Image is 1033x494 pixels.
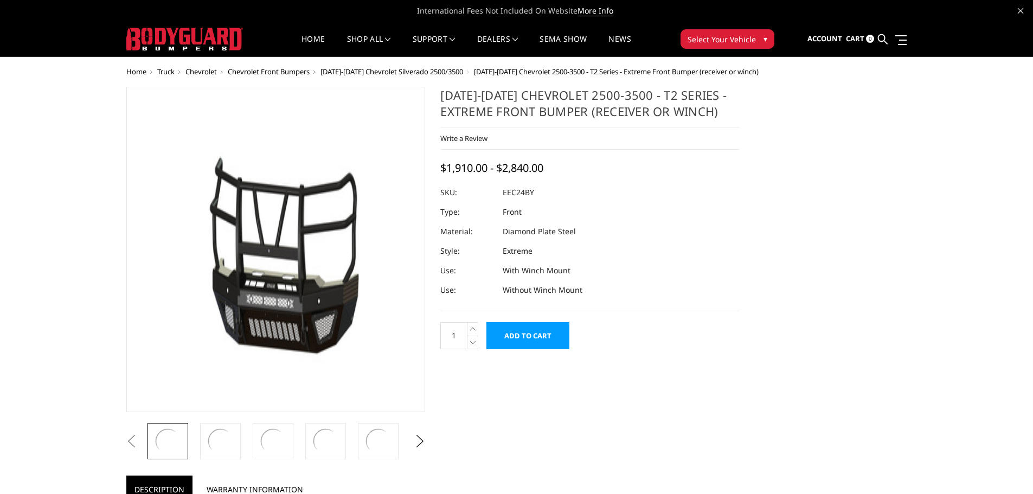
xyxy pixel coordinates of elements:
a: Support [413,35,455,56]
a: More Info [578,5,613,16]
h1: [DATE]-[DATE] Chevrolet 2500-3500 - T2 Series - Extreme Front Bumper (receiver or winch) [440,87,740,127]
img: BODYGUARD BUMPERS [126,28,243,50]
dt: Use: [440,280,495,300]
dd: Diamond Plate Steel [503,222,576,241]
dt: Type: [440,202,495,222]
span: Cart [846,34,864,43]
dd: Without Winch Mount [503,280,582,300]
a: Write a Review [440,133,487,143]
dd: Front [503,202,522,222]
img: 2024-2025 Chevrolet 2500-3500 - T2 Series - Extreme Front Bumper (receiver or winch) [311,426,341,456]
a: Home [301,35,325,56]
a: Cart 0 [846,24,874,54]
button: Select Your Vehicle [681,29,774,49]
img: 2024-2025 Chevrolet 2500-3500 - T2 Series - Extreme Front Bumper (receiver or winch) [363,426,393,456]
span: Select Your Vehicle [688,34,756,45]
input: Add to Cart [486,322,569,349]
a: Home [126,67,146,76]
a: Dealers [477,35,518,56]
a: Chevrolet Front Bumpers [228,67,310,76]
span: Account [807,34,842,43]
a: News [608,35,631,56]
span: 0 [866,35,874,43]
dd: Extreme [503,241,532,261]
dd: EEC24BY [503,183,534,202]
img: 2024-2025 Chevrolet 2500-3500 - T2 Series - Extreme Front Bumper (receiver or winch) [206,426,235,456]
dt: Style: [440,241,495,261]
span: [DATE]-[DATE] Chevrolet 2500-3500 - T2 Series - Extreme Front Bumper (receiver or winch) [474,67,759,76]
a: Truck [157,67,175,76]
dt: SKU: [440,183,495,202]
span: ▾ [763,33,767,44]
a: Chevrolet [185,67,217,76]
a: SEMA Show [540,35,587,56]
dt: Use: [440,261,495,280]
dt: Material: [440,222,495,241]
img: 2024-2025 Chevrolet 2500-3500 - T2 Series - Extreme Front Bumper (receiver or winch) [130,90,422,409]
img: 2024-2025 Chevrolet 2500-3500 - T2 Series - Extreme Front Bumper (receiver or winch) [258,426,288,456]
span: $1,910.00 - $2,840.00 [440,161,543,175]
a: [DATE]-[DATE] Chevrolet Silverado 2500/3500 [320,67,463,76]
a: 2024-2025 Chevrolet 2500-3500 - T2 Series - Extreme Front Bumper (receiver or winch) [126,87,426,412]
img: 2024-2025 Chevrolet 2500-3500 - T2 Series - Extreme Front Bumper (receiver or winch) [153,426,183,456]
a: Account [807,24,842,54]
button: Previous [124,433,140,450]
a: shop all [347,35,391,56]
dd: With Winch Mount [503,261,570,280]
button: Next [412,433,428,450]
